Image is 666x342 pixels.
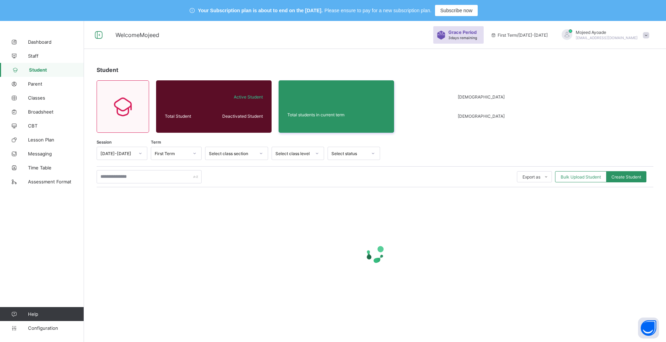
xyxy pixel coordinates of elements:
[638,318,659,339] button: Open asap
[275,151,311,156] div: Select class level
[555,29,653,41] div: MojeedAyoade
[163,112,211,121] div: Total Student
[151,140,161,145] span: Term
[29,67,84,73] span: Student
[115,31,159,38] span: Welcome Mojeed
[28,123,84,129] span: CBT
[458,114,508,119] span: [DEMOGRAPHIC_DATA]
[576,30,638,35] span: Mojeed Ayoade
[28,137,84,143] span: Lesson Plan
[491,32,548,38] span: session/term information
[448,30,477,35] span: Grace Period
[100,151,134,156] div: [DATE]-[DATE]
[28,39,84,45] span: Dashboard
[213,114,263,119] span: Deactivated Student
[331,151,367,156] div: Select status
[576,36,638,40] span: [EMAIL_ADDRESS][DOMAIN_NAME]
[28,109,84,115] span: Broadsheet
[28,165,84,170] span: Time Table
[287,112,385,117] span: Total students in current term
[561,174,601,180] span: Bulk Upload Student
[198,8,323,13] span: Your Subscription plan is about to end on the [DATE].
[155,151,189,156] div: First Term
[523,174,540,180] span: Export as
[28,311,84,317] span: Help
[458,94,508,100] span: [DEMOGRAPHIC_DATA]
[28,81,84,87] span: Parent
[611,174,641,180] span: Create Student
[448,36,477,40] span: 3 days remaining
[437,31,446,39] img: sticker-purple.71386a28dfed39d6af7621340158ba97.svg
[28,179,84,184] span: Assessment Format
[213,94,263,100] span: Active Student
[324,8,432,13] span: Please ensure to pay for a new subscription plan.
[440,8,472,13] span: Subscribe now
[28,151,84,157] span: Messaging
[97,140,112,145] span: Session
[209,151,255,156] div: Select class section
[28,325,84,331] span: Configuration
[28,95,84,101] span: Classes
[97,66,118,73] span: Student
[28,53,84,59] span: Staff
